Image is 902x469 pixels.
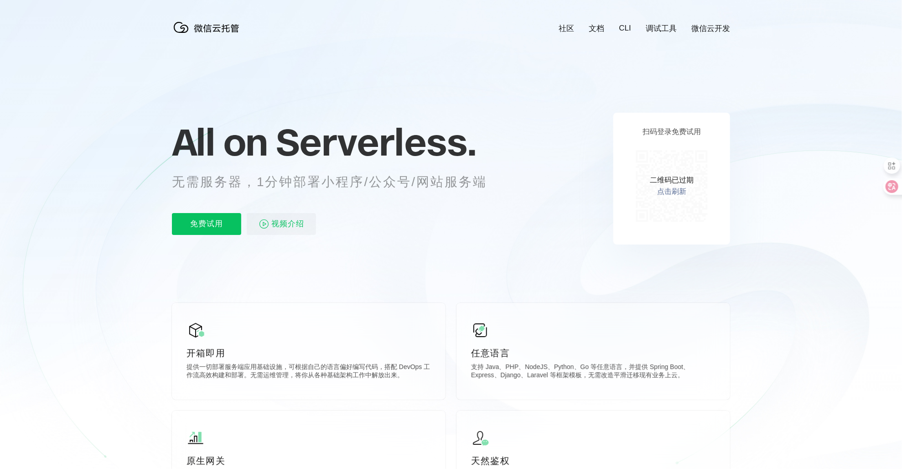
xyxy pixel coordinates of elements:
[589,23,605,34] a: 文档
[471,363,715,381] p: 支持 Java、PHP、NodeJS、Python、Go 等任意语言，并提供 Spring Boot、Express、Django、Laravel 等框架模板，无需改造平滑迁移现有业务上云。
[646,23,677,34] a: 调试工具
[172,30,245,38] a: 微信云托管
[187,363,431,381] p: 提供一切部署服务端应用基础设施，可根据自己的语言偏好编写代码，搭配 DevOps 工作流高效构建和部署。无需运维管理，将你从各种基础架构工作中解放出来。
[187,347,431,360] p: 开箱即用
[559,23,575,34] a: 社区
[657,187,686,197] a: 点击刷新
[643,127,701,137] p: 扫码登录免费试用
[271,213,304,235] span: 视频介绍
[471,347,715,360] p: 任意语言
[187,454,431,467] p: 原生网关
[172,119,267,165] span: All on
[259,219,270,229] img: video_play.svg
[172,18,245,36] img: 微信云托管
[650,176,694,185] p: 二维码已过期
[619,24,631,33] a: CLI
[276,119,476,165] span: Serverless.
[172,213,241,235] p: 免费试用
[172,173,504,191] p: 无需服务器，1分钟部署小程序/公众号/网站服务端
[471,454,715,467] p: 天然鉴权
[691,23,730,34] a: 微信云开发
